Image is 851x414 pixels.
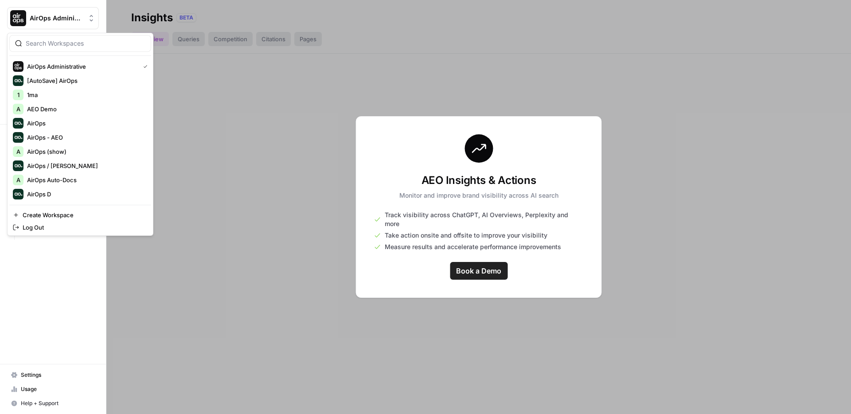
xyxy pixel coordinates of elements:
[13,61,23,72] img: AirOps Administrative Logo
[27,133,144,142] span: AirOps - AEO
[23,211,144,219] span: Create Workspace
[7,396,99,410] button: Help + Support
[7,368,99,382] a: Settings
[10,10,26,26] img: AirOps Administrative Logo
[385,211,584,228] span: Track visibility across ChatGPT, AI Overviews, Perplexity and more
[385,242,561,251] span: Measure results and accelerate performance improvements
[27,90,144,99] span: 1ma
[399,173,558,187] h3: AEO Insights & Actions
[23,223,144,232] span: Log Out
[21,371,95,379] span: Settings
[17,90,20,99] span: 1
[16,105,20,113] span: A
[385,231,547,240] span: Take action onsite and offsite to improve your visibility
[399,191,558,200] p: Monitor and improve brand visibility across AI search
[9,221,151,234] a: Log Out
[16,147,20,156] span: A
[456,266,501,276] span: Book a Demo
[27,119,144,128] span: AirOps
[27,161,144,170] span: AirOps / [PERSON_NAME]
[13,75,23,86] img: [AutoSave] AirOps Logo
[7,33,153,236] div: Workspace: AirOps Administrative
[7,382,99,396] a: Usage
[27,147,144,156] span: AirOps (show)
[13,118,23,129] img: AirOps Logo
[9,209,151,221] a: Create Workspace
[27,105,144,113] span: AEO Demo
[13,189,23,199] img: AirOps D Logo
[30,14,83,23] span: AirOps Administrative
[13,160,23,171] img: AirOps / Nicholas Cabral Logo
[450,262,507,280] a: Book a Demo
[7,7,99,29] button: Workspace: AirOps Administrative
[26,39,145,48] input: Search Workspaces
[13,132,23,143] img: AirOps - AEO Logo
[27,190,144,199] span: AirOps D
[27,62,136,71] span: AirOps Administrative
[21,385,95,393] span: Usage
[21,399,95,407] span: Help + Support
[16,176,20,184] span: A
[27,76,144,85] span: [AutoSave] AirOps
[27,176,144,184] span: AirOps Auto-Docs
